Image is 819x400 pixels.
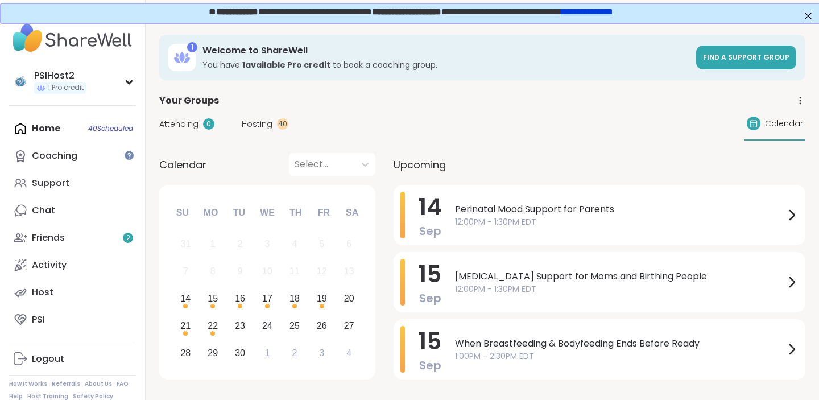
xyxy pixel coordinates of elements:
[210,236,216,251] div: 1
[283,259,307,284] div: Not available Thursday, September 11th, 2025
[242,59,330,71] b: 1 available Pro credit
[9,380,47,388] a: How It Works
[309,287,334,311] div: Choose Friday, September 19th, 2025
[180,291,191,306] div: 14
[455,216,785,228] span: 12:00PM - 1:30PM EDT
[317,263,327,279] div: 12
[203,118,214,130] div: 0
[201,259,225,284] div: Not available Monday, September 8th, 2025
[32,286,53,299] div: Host
[289,318,300,333] div: 25
[277,118,288,130] div: 40
[319,236,324,251] div: 5
[228,314,253,338] div: Choose Tuesday, September 23rd, 2025
[228,287,253,311] div: Choose Tuesday, September 16th, 2025
[292,345,297,361] div: 2
[34,69,86,82] div: PSIHost2
[337,287,361,311] div: Choose Saturday, September 20th, 2025
[319,345,324,361] div: 3
[455,350,785,362] span: 1:00PM - 2:30PM EDT
[9,18,136,58] img: ShareWell Nav Logo
[180,345,191,361] div: 28
[201,314,225,338] div: Choose Monday, September 22nd, 2025
[346,345,351,361] div: 4
[283,232,307,257] div: Not available Thursday, September 4th, 2025
[317,318,327,333] div: 26
[255,232,280,257] div: Not available Wednesday, September 3rd, 2025
[201,287,225,311] div: Choose Monday, September 15th, 2025
[455,283,785,295] span: 12:00PM - 1:30PM EDT
[419,357,441,373] span: Sep
[455,337,785,350] span: When Breastfeeding & Bodyfeeding Ends Before Ready
[255,200,280,225] div: We
[292,236,297,251] div: 4
[419,258,441,290] span: 15
[289,291,300,306] div: 18
[238,236,243,251] div: 2
[337,341,361,365] div: Choose Saturday, October 4th, 2025
[173,232,198,257] div: Not available Sunday, August 31st, 2025
[52,380,80,388] a: Referrals
[228,232,253,257] div: Not available Tuesday, September 2nd, 2025
[159,94,219,108] span: Your Groups
[419,223,441,239] span: Sep
[9,251,136,279] a: Activity
[9,170,136,197] a: Support
[9,279,136,306] a: Host
[455,270,785,283] span: [MEDICAL_DATA] Support for Moms and Birthing People
[765,118,803,130] span: Calendar
[255,259,280,284] div: Not available Wednesday, September 10th, 2025
[455,203,785,216] span: Perinatal Mood Support for Parents
[180,318,191,333] div: 21
[180,236,191,251] div: 31
[317,291,327,306] div: 19
[309,341,334,365] div: Choose Friday, October 3rd, 2025
[283,200,308,225] div: Th
[262,318,272,333] div: 24
[235,345,245,361] div: 30
[187,42,197,52] div: 1
[419,325,441,357] span: 15
[9,197,136,224] a: Chat
[201,341,225,365] div: Choose Monday, September 29th, 2025
[210,263,216,279] div: 8
[283,341,307,365] div: Choose Thursday, October 2nd, 2025
[48,83,84,93] span: 1 Pro credit
[208,291,218,306] div: 15
[346,236,351,251] div: 6
[85,380,112,388] a: About Us
[201,232,225,257] div: Not available Monday, September 1st, 2025
[255,341,280,365] div: Choose Wednesday, October 1st, 2025
[344,291,354,306] div: 20
[340,200,365,225] div: Sa
[208,345,218,361] div: 29
[9,345,136,373] a: Logout
[337,259,361,284] div: Not available Saturday, September 13th, 2025
[32,204,55,217] div: Chat
[309,314,334,338] div: Choose Friday, September 26th, 2025
[125,151,134,160] iframe: Spotlight
[11,73,30,91] img: PSIHost2
[173,314,198,338] div: Choose Sunday, September 21st, 2025
[32,353,64,365] div: Logout
[32,232,65,244] div: Friends
[198,200,223,225] div: Mo
[242,118,272,130] span: Hosting
[228,259,253,284] div: Not available Tuesday, September 9th, 2025
[173,259,198,284] div: Not available Sunday, September 7th, 2025
[173,341,198,365] div: Choose Sunday, September 28th, 2025
[262,291,272,306] div: 17
[32,314,45,326] div: PSI
[126,233,130,243] span: 2
[159,157,206,172] span: Calendar
[173,287,198,311] div: Choose Sunday, September 14th, 2025
[255,314,280,338] div: Choose Wednesday, September 24th, 2025
[238,263,243,279] div: 9
[170,200,195,225] div: Su
[696,46,796,69] a: Find a support group
[344,263,354,279] div: 13
[208,318,218,333] div: 22
[337,314,361,338] div: Choose Saturday, September 27th, 2025
[394,157,446,172] span: Upcoming
[265,345,270,361] div: 1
